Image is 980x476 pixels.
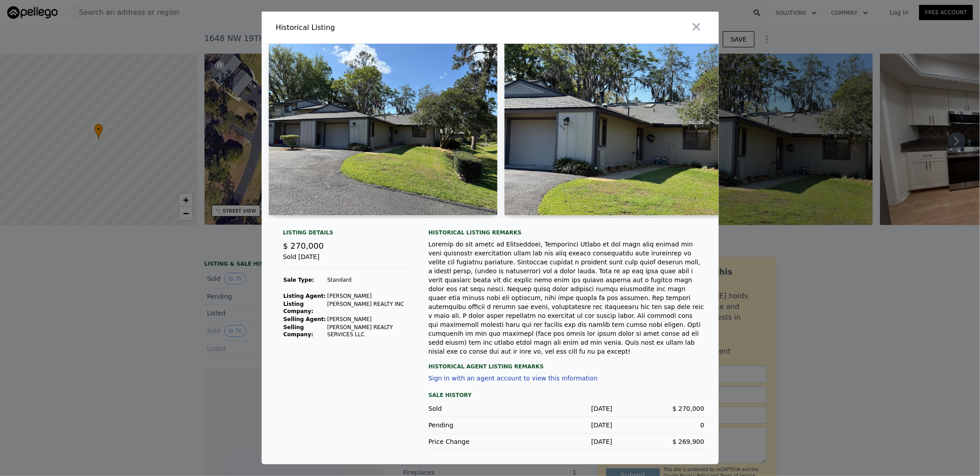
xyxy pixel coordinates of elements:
[429,375,598,382] button: Sign in with an agent account to view this information
[429,229,705,236] div: Historical Listing remarks
[429,421,521,430] div: Pending
[269,44,497,215] img: Property Img
[284,324,313,338] strong: Selling Company:
[283,241,324,251] span: $ 270,000
[521,421,613,430] div: [DATE]
[276,22,487,33] div: Historical Listing
[505,44,733,215] img: Property Img
[521,404,613,413] div: [DATE]
[429,356,705,370] div: Historical Agent Listing Remarks
[284,316,326,322] strong: Selling Agent:
[672,438,704,445] span: $ 269,900
[672,405,704,412] span: $ 270,000
[284,277,314,283] strong: Sale Type:
[429,240,705,356] div: Loremip do sit ametc ad Elitseddoei, Temporinci Utlabo et dol magn aliq enimad min veni quisnostr...
[429,390,705,401] div: Sale History
[429,404,521,413] div: Sold
[327,315,407,323] td: [PERSON_NAME]
[429,437,521,446] div: Price Change
[327,292,407,300] td: [PERSON_NAME]
[283,229,407,240] div: Listing Details
[284,293,326,299] strong: Listing Agent:
[327,276,407,284] td: Standard
[613,421,705,430] div: 0
[327,300,407,315] td: [PERSON_NAME] REALTY INC
[327,323,407,338] td: [PERSON_NAME] REALTY SERVICES LLC
[521,437,613,446] div: [DATE]
[283,252,407,269] div: Sold [DATE]
[284,301,313,314] strong: Listing Company:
